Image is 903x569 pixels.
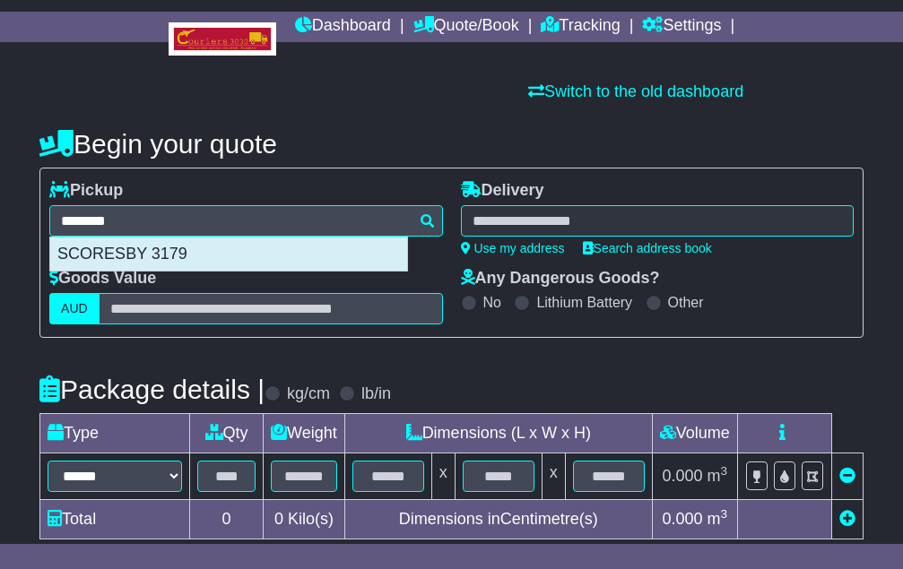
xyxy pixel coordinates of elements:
td: Dimensions in Centimetre(s) [344,500,652,539]
h4: Begin your quote [39,129,864,159]
td: x [431,453,455,500]
a: Use my address [461,241,565,255]
span: 0 [274,510,283,528]
label: kg/cm [287,384,330,404]
label: Lithium Battery [536,294,632,311]
td: Weight [264,414,345,453]
label: Goods Value [49,269,156,289]
a: Settings [642,12,721,42]
a: Switch to the old dashboard [528,82,743,100]
label: No [483,294,501,311]
a: Tracking [541,12,620,42]
sup: 3 [721,464,728,478]
label: Delivery [461,181,544,201]
label: Other [668,294,704,311]
span: 0.000 [663,510,703,528]
a: Quote/Book [413,12,519,42]
td: 0 [190,500,264,539]
label: lb/in [361,384,391,404]
td: Qty [190,414,264,453]
a: Search address book [583,241,712,255]
span: m [708,510,728,528]
td: Dimensions (L x W x H) [344,414,652,453]
sup: 3 [721,507,728,521]
h4: Package details | [39,375,265,404]
label: AUD [49,293,100,324]
td: Kilo(s) [264,500,345,539]
typeahead: Please provide city [49,205,442,237]
span: 0.000 [663,467,703,485]
label: Pickup [49,181,123,201]
div: SCORESBY 3179 [50,237,407,272]
a: Remove this item [839,467,855,485]
a: Dashboard [295,12,391,42]
td: Type [40,414,190,453]
td: x [542,453,565,500]
span: m [708,467,728,485]
td: Total [40,500,190,539]
label: Any Dangerous Goods? [461,269,660,289]
td: Volume [652,414,737,453]
a: Add new item [839,510,855,528]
